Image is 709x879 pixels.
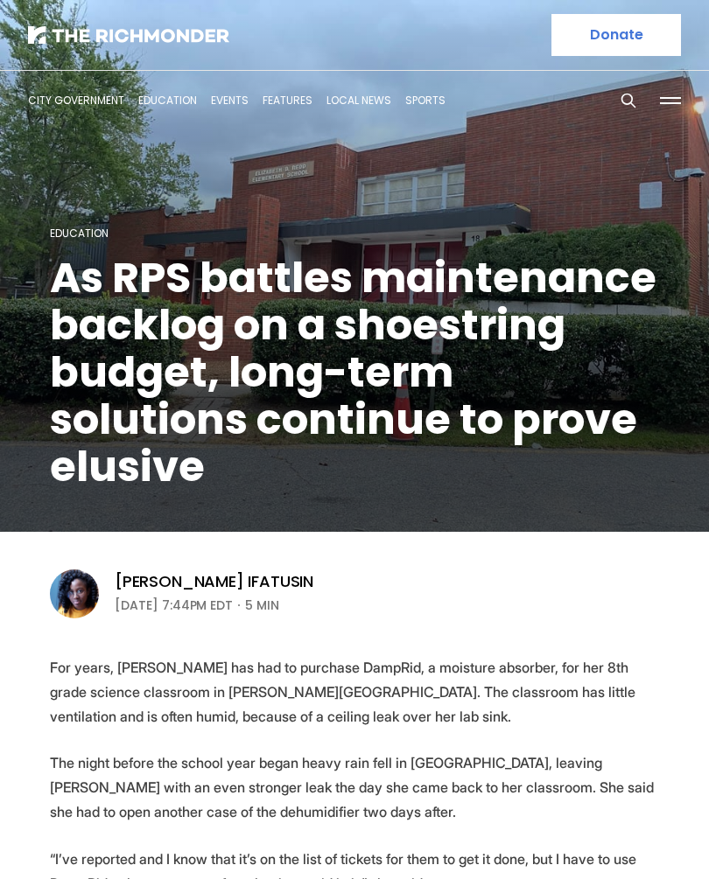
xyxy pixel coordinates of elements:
[50,655,659,729] p: For years, [PERSON_NAME] has had to purchase DampRid, a moisture absorber, for her 8th grade scie...
[28,93,124,108] a: City Government
[245,595,279,616] span: 5 min
[326,93,391,108] a: Local News
[50,750,659,824] p: The night before the school year began heavy rain fell in [GEOGRAPHIC_DATA], leaving [PERSON_NAME...
[115,571,313,592] a: [PERSON_NAME] Ifatusin
[615,87,642,114] button: Search this site
[50,569,99,618] img: Victoria A. Ifatusin
[138,93,197,108] a: Education
[551,14,681,56] a: Donate
[211,93,249,108] a: Events
[50,255,659,491] h1: As RPS battles maintenance backlog on a shoestring budget, long-term solutions continue to prove ...
[560,793,709,879] iframe: portal-trigger
[115,595,233,616] time: [DATE] 7:44PM EDT
[28,26,229,44] img: The Richmonder
[263,93,312,108] a: Features
[405,93,446,108] a: Sports
[50,226,109,241] a: Education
